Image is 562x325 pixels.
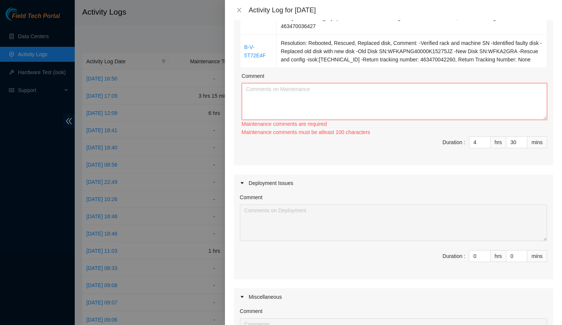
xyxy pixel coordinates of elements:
[240,204,547,241] textarea: Comment
[491,136,506,148] div: hrs
[442,138,465,146] div: Duration :
[242,120,547,128] div: Maintenance comments are required
[240,181,244,185] span: caret-right
[242,83,547,120] textarea: Comment
[442,252,465,260] div: Duration :
[240,193,263,201] label: Comment
[234,7,244,14] button: Close
[234,174,553,192] div: Deployment Issues
[240,307,263,315] label: Comment
[277,35,547,68] td: Resolution: Rebooted, Rescued, Replaced disk, Comment: -Verified rack and machine SN -Identified ...
[236,7,242,13] span: close
[527,250,547,262] div: mins
[242,128,547,136] div: Maintenance comments must be atleast 100 characters
[244,44,266,58] a: B-V-5T72E4F
[527,136,547,148] div: mins
[249,6,553,14] div: Activity Log for [DATE]
[242,72,265,80] label: Comment
[491,250,506,262] div: hrs
[234,288,553,306] div: Miscellaneous
[240,295,244,299] span: caret-right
